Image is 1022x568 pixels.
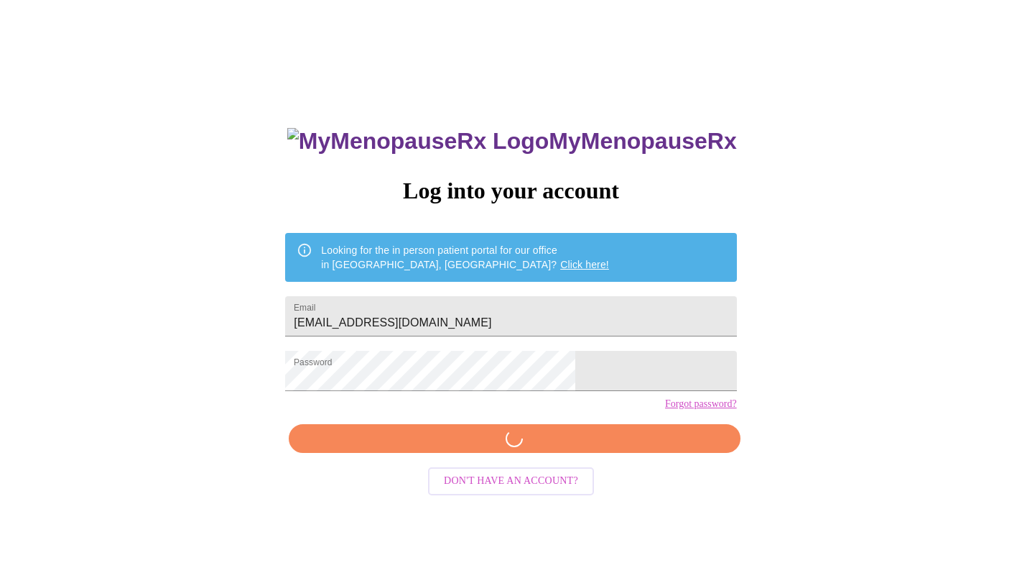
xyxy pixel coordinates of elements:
[444,472,578,490] span: Don't have an account?
[665,398,737,410] a: Forgot password?
[285,178,736,204] h3: Log into your account
[287,128,549,155] img: MyMenopauseRx Logo
[428,467,594,495] button: Don't have an account?
[287,128,737,155] h3: MyMenopauseRx
[424,474,598,486] a: Don't have an account?
[560,259,609,270] a: Click here!
[321,237,609,278] div: Looking for the in person patient portal for our office in [GEOGRAPHIC_DATA], [GEOGRAPHIC_DATA]?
